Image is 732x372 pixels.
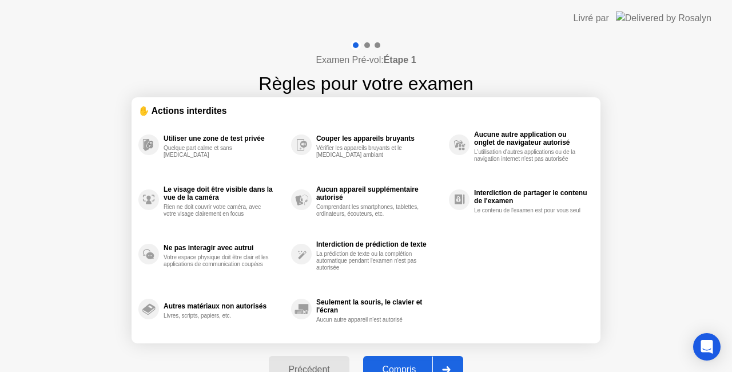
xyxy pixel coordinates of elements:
[474,149,582,163] div: L'utilisation d'autres applications ou de la navigation internet n'est pas autorisée
[258,70,473,97] h1: Règles pour votre examen
[474,207,582,214] div: Le contenu de l'examen est pour vous seul
[164,134,285,143] div: Utiliser une zone de test privée
[316,251,424,271] div: La prédiction de texte ou la complétion automatique pendant l'examen n'est pas autorisée
[384,55,416,65] b: Étape 1
[616,11,711,25] img: Delivered by Rosalyn
[164,145,272,159] div: Quelque part calme et sans [MEDICAL_DATA]
[164,185,285,201] div: Le visage doit être visible dans la vue de la caméra
[164,302,285,310] div: Autres matériaux non autorisés
[474,189,588,205] div: Interdiction de partager le contenu de l'examen
[164,204,272,217] div: Rien ne doit couvrir votre caméra, avec votre visage clairement en focus
[693,333,721,361] div: Open Intercom Messenger
[316,53,416,67] h4: Examen Pré-vol:
[164,254,272,268] div: Votre espace physique doit être clair et les applications de communication coupées
[164,312,272,319] div: Livres, scripts, papiers, etc.
[574,11,609,25] div: Livré par
[316,185,443,201] div: Aucun appareil supplémentaire autorisé
[316,298,443,314] div: Seulement la souris, le clavier et l'écran
[316,134,443,143] div: Couper les appareils bruyants
[316,145,424,159] div: Vérifier les appareils bruyants et le [MEDICAL_DATA] ambiant
[316,316,424,323] div: Aucun autre appareil n'est autorisé
[474,130,588,147] div: Aucune autre application ou onglet de navigateur autorisé
[316,204,424,217] div: Comprendant les smartphones, tablettes, ordinateurs, écouteurs, etc.
[316,240,443,248] div: Interdiction de prédiction de texte
[138,104,594,117] div: ✋ Actions interdites
[164,244,285,252] div: Ne pas interagir avec autrui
